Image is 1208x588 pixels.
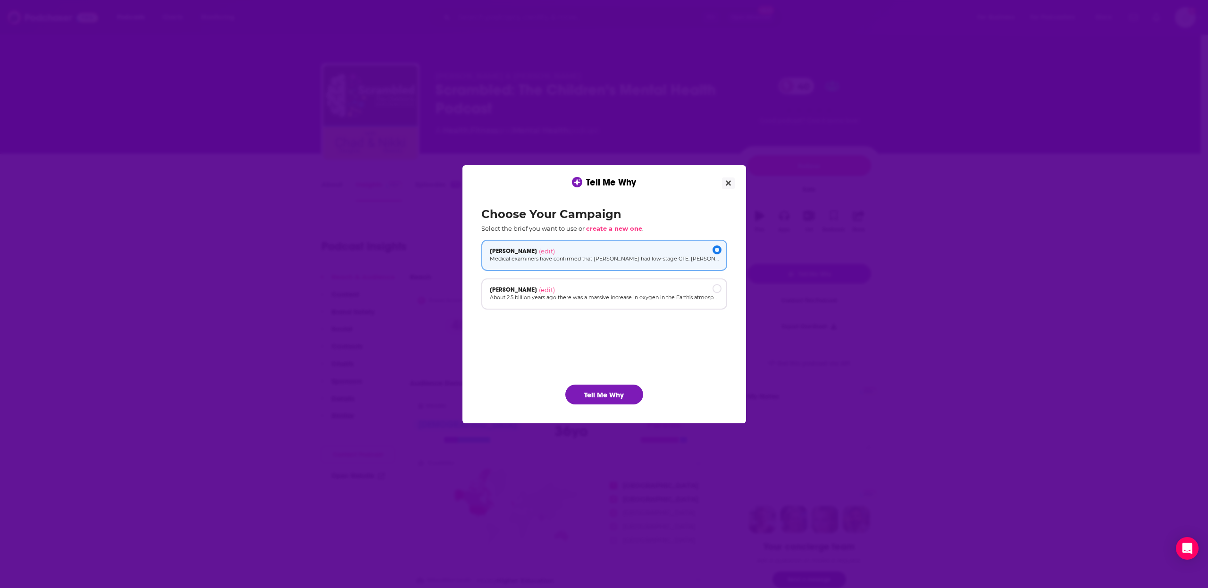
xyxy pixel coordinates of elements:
span: (edit) [539,286,555,294]
p: About 2.5 billion years ago there was a massive increase in oxygen in the Earth’s atmosphere and ... [490,294,719,302]
span: (edit) [539,247,555,255]
button: Tell Me Why [565,385,643,404]
div: Open Intercom Messenger [1176,537,1199,560]
button: Close [722,177,735,189]
span: [PERSON_NAME] [490,286,537,294]
h2: Choose Your Campaign [481,207,727,221]
p: Select the brief you want to use or . [481,225,727,232]
p: Medical examiners have confirmed that [PERSON_NAME] had low-stage CTE. [PERSON_NAME] asked for hi... [490,255,719,263]
img: tell me why sparkle [573,178,581,186]
span: [PERSON_NAME] [490,247,537,255]
span: Tell Me Why [586,176,636,188]
span: create a new one [586,225,642,232]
